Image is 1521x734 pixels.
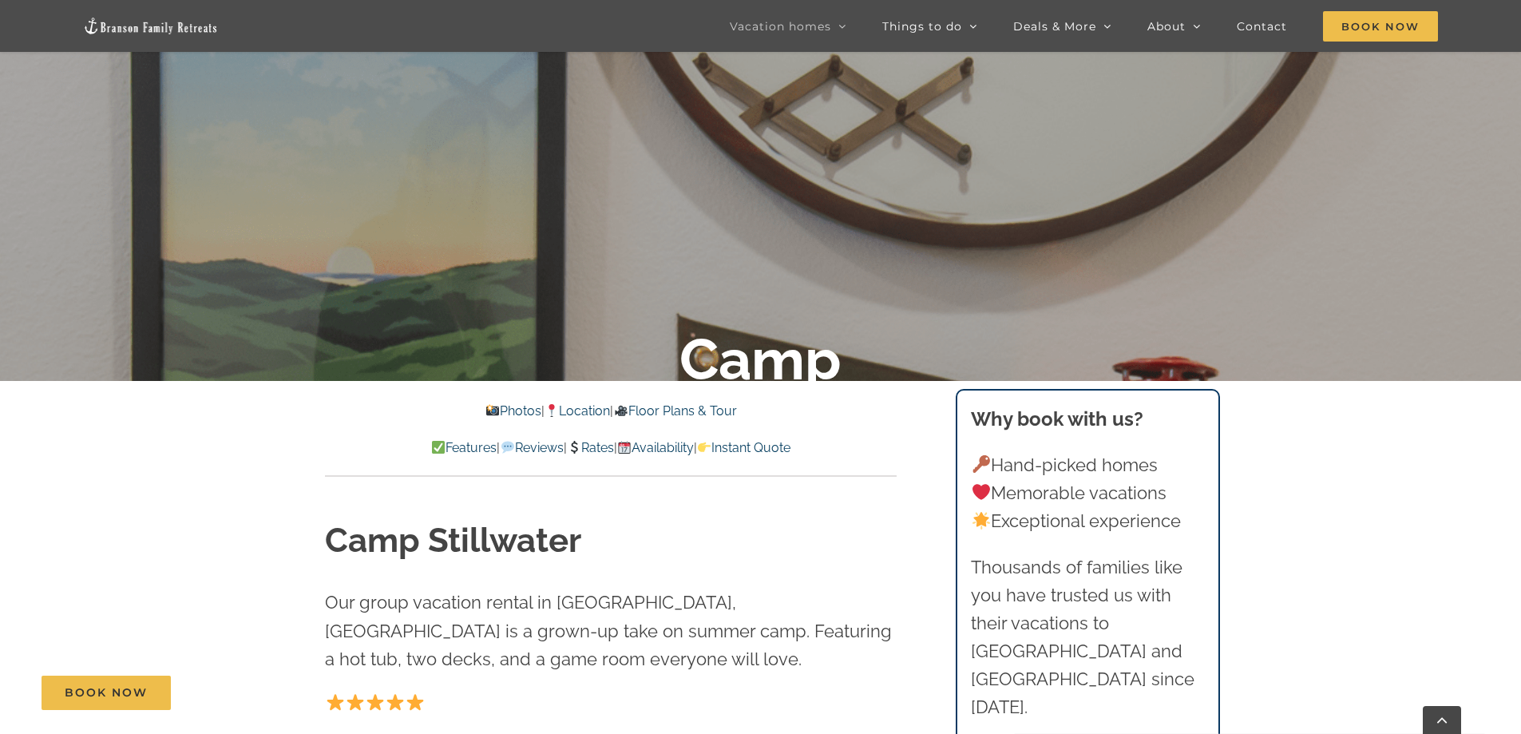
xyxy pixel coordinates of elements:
p: Thousands of families like you have trusted us with their vacations to [GEOGRAPHIC_DATA] and [GEO... [971,553,1204,722]
span: Deals & More [1013,21,1096,32]
p: | | | | [325,438,897,458]
a: Photos [485,403,541,419]
a: Features [431,440,497,455]
p: | | [325,401,897,422]
a: Reviews [500,440,563,455]
a: Book Now [42,676,171,710]
img: 💬 [501,441,514,454]
img: ❤️ [972,483,990,501]
span: Contact [1237,21,1287,32]
span: Book Now [65,686,148,700]
img: 📍 [545,404,558,417]
img: ✅ [432,441,445,454]
a: Location [545,403,610,419]
img: Branson Family Retreats Logo [83,17,219,35]
h3: Why book with us? [971,405,1204,434]
img: 🌟 [972,512,990,530]
span: Book Now [1323,11,1438,42]
a: Availability [617,440,694,455]
span: About [1147,21,1186,32]
a: Rates [567,440,614,455]
span: Vacation homes [730,21,831,32]
h1: Camp Stillwater [325,518,897,565]
img: 📸 [486,404,499,417]
img: 💲 [568,441,580,454]
img: 📆 [618,441,631,454]
img: 🎥 [615,404,628,417]
img: 👉 [698,441,711,454]
p: Hand-picked homes Memorable vacations Exceptional experience [971,451,1204,536]
a: Floor Plans & Tour [613,403,736,419]
span: Our group vacation rental in [GEOGRAPHIC_DATA], [GEOGRAPHIC_DATA] is a grown-up take on summer ca... [325,592,892,669]
a: Instant Quote [697,440,790,455]
b: Camp Stillwater [628,325,893,462]
img: 🔑 [972,455,990,473]
span: Things to do [882,21,962,32]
